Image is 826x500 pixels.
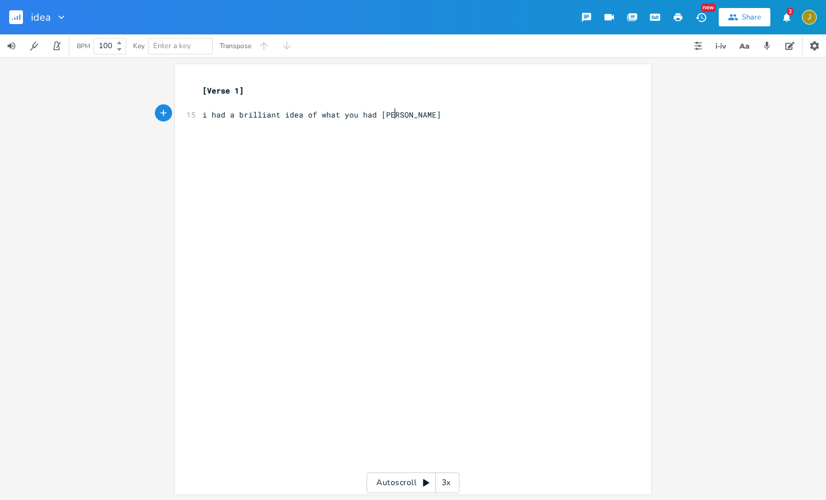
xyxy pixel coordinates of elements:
[202,110,441,120] span: i had a brilliant idea of what you had [PERSON_NAME]
[153,41,191,51] span: Enter a key
[133,42,145,49] div: Key
[367,472,459,493] div: Autoscroll
[742,12,761,22] div: Share
[77,43,90,49] div: BPM
[436,472,457,493] div: 3x
[775,7,798,28] button: 2
[719,8,770,26] button: Share
[787,8,793,15] div: 2
[202,85,244,96] span: [Verse 1]
[220,42,251,49] div: Transpose
[31,12,51,22] span: idea
[701,3,716,12] div: New
[802,4,817,30] button: J
[689,7,712,28] button: New
[802,10,817,25] div: jupiterandjuliette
